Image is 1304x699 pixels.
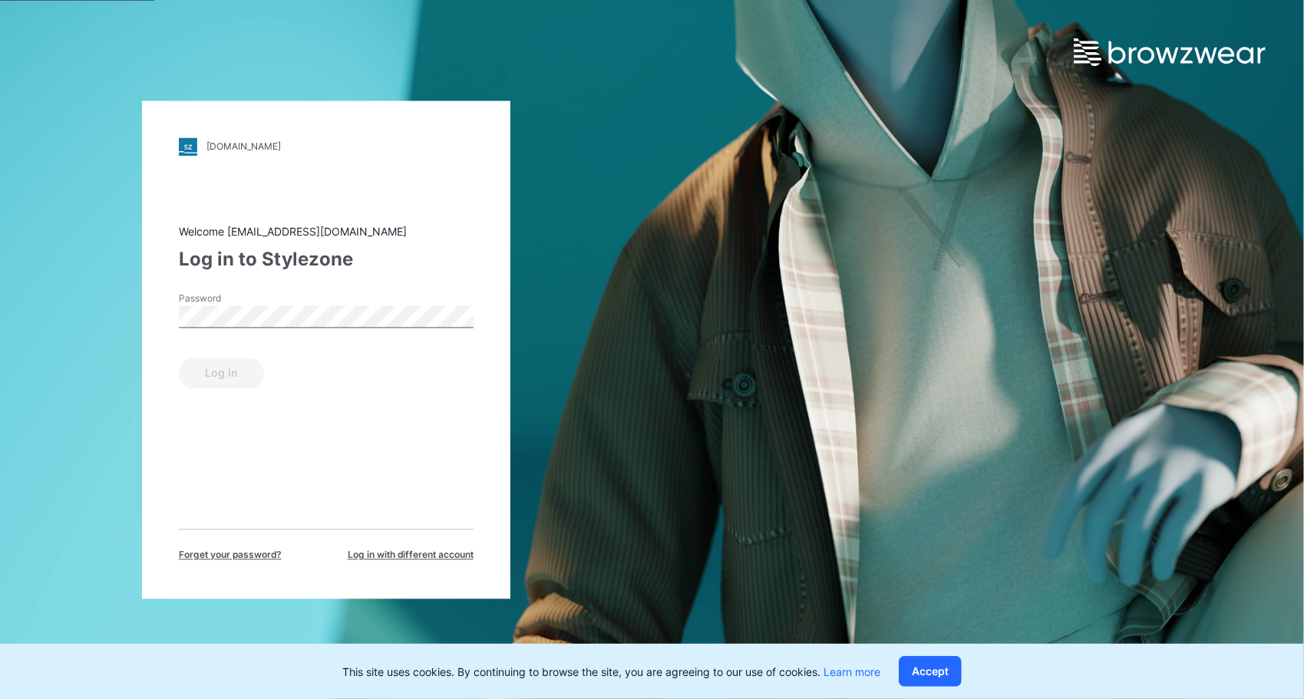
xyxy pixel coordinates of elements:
[348,548,474,562] span: Log in with different account
[179,292,286,305] label: Password
[179,137,197,156] img: stylezone-logo.562084cfcfab977791bfbf7441f1a819.svg
[342,664,880,680] p: This site uses cookies. By continuing to browse the site, you are agreeing to our use of cookies.
[179,246,474,273] div: Log in to Stylezone
[206,141,281,153] div: [DOMAIN_NAME]
[899,656,962,687] button: Accept
[179,548,282,562] span: Forget your password?
[1074,38,1266,66] img: browzwear-logo.e42bd6dac1945053ebaf764b6aa21510.svg
[179,137,474,156] a: [DOMAIN_NAME]
[824,665,880,678] a: Learn more
[179,223,474,239] div: Welcome [EMAIL_ADDRESS][DOMAIN_NAME]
